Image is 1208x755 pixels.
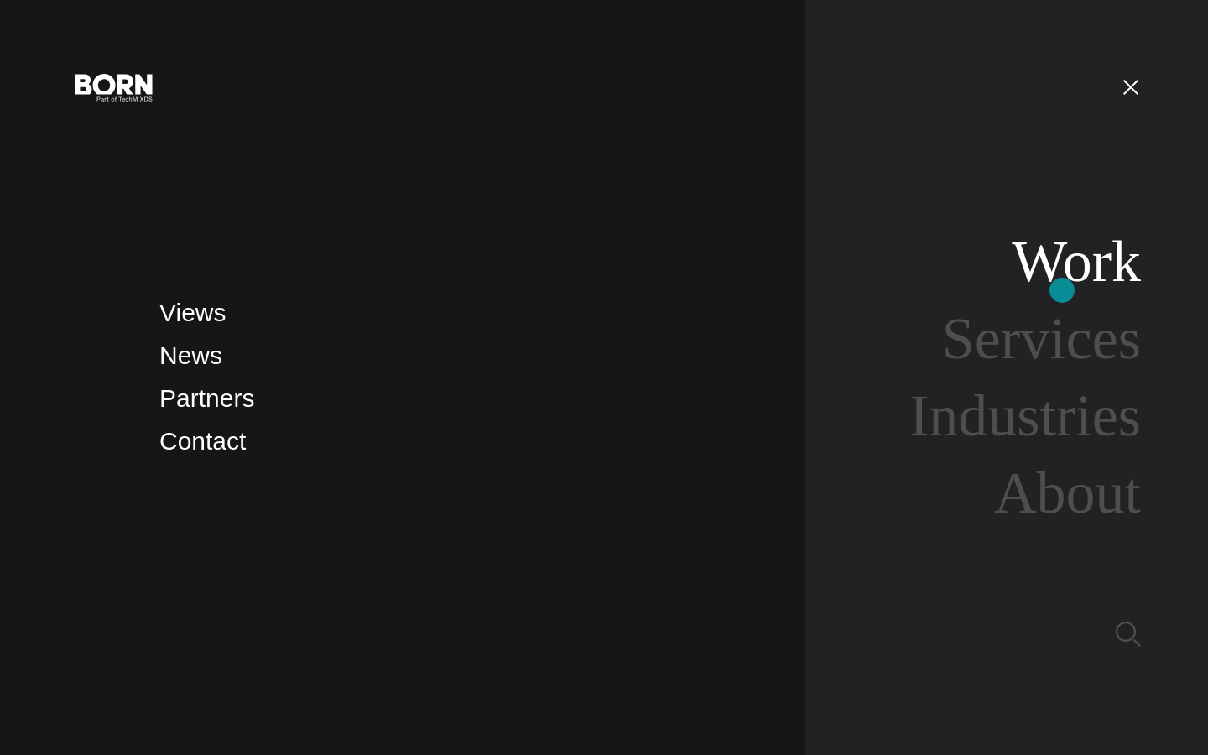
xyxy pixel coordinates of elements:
a: Work [1012,229,1141,294]
img: Search [1116,622,1141,647]
a: Views [159,299,226,326]
a: Contact [159,427,246,455]
a: Partners [159,384,254,412]
a: News [159,341,222,369]
a: About [994,461,1141,525]
a: Industries [909,383,1141,448]
button: Open [1111,69,1151,104]
a: Services [942,306,1141,371]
